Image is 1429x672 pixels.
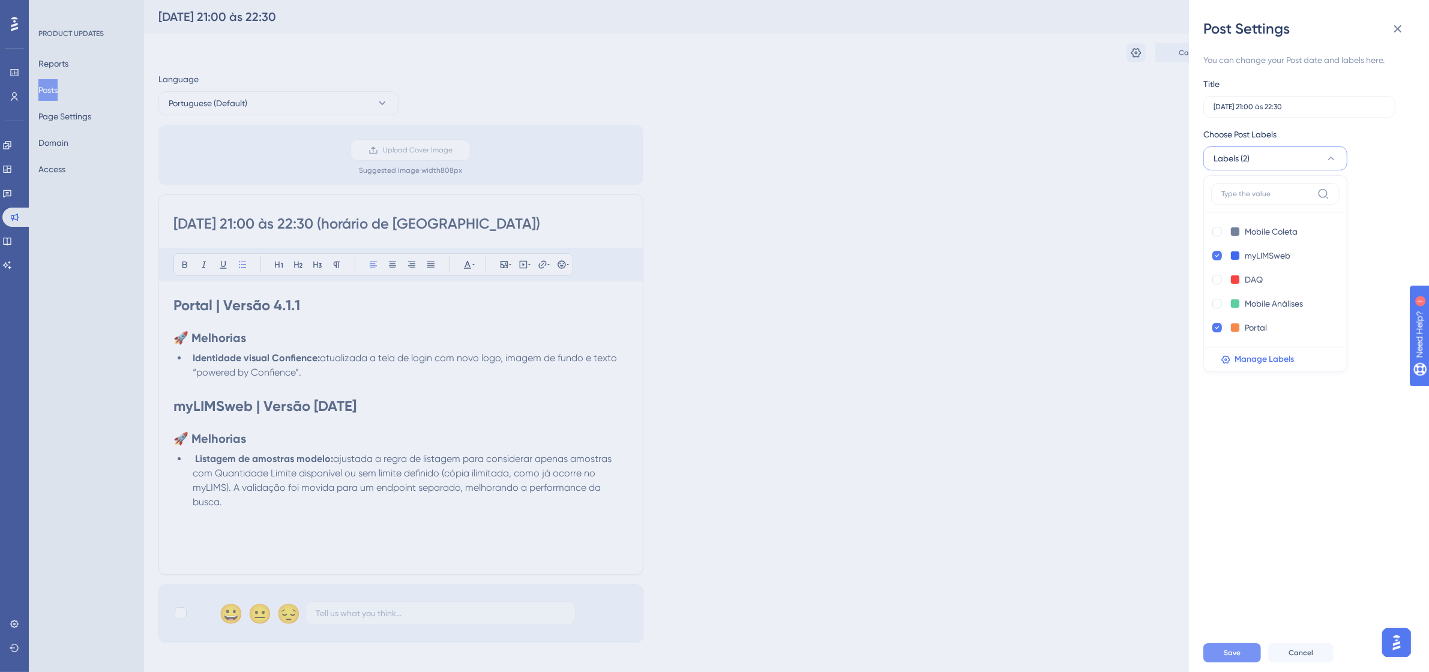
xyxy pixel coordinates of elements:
span: Save [1224,648,1241,658]
div: Title [1203,77,1220,91]
input: Type the value [1221,189,1313,199]
span: Labels (2) [1214,151,1250,166]
button: Manage Labels [1211,347,1347,371]
input: New Tag [1245,248,1293,263]
span: Choose Post Labels [1203,127,1277,142]
div: You can change your Post date and labels here. [1203,53,1405,67]
button: Cancel [1268,643,1334,662]
input: Type the value [1214,103,1385,111]
input: New Tag [1245,320,1293,335]
input: New Tag [1245,224,1301,239]
input: New Tag [1245,272,1293,287]
div: Post Settings [1203,19,1415,38]
input: New Tag [1245,296,1307,311]
iframe: UserGuiding AI Assistant Launcher [1379,625,1415,661]
span: Manage Labels [1235,352,1294,367]
span: Cancel [1289,648,1313,658]
span: Need Help? [28,3,75,17]
button: Labels (2) [1203,146,1347,170]
div: 1 [83,6,87,16]
button: Save [1203,643,1261,662]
